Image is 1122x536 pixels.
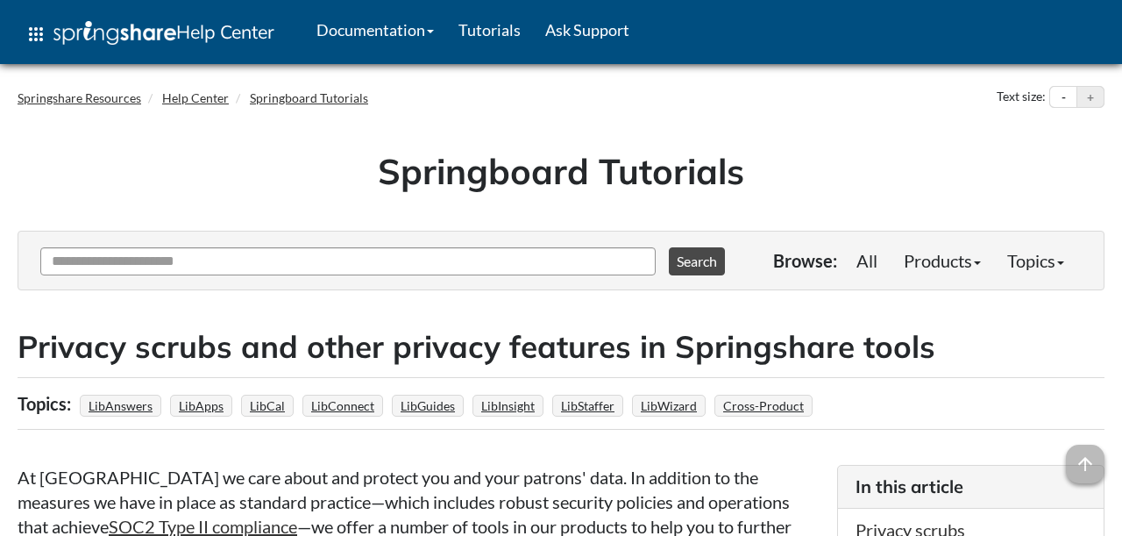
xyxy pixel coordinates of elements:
[721,393,806,418] a: Cross-Product
[446,8,533,52] a: Tutorials
[250,90,368,105] a: Springboard Tutorials
[638,393,699,418] a: LibWizard
[162,90,229,105] a: Help Center
[176,20,274,43] span: Help Center
[53,21,176,45] img: Springshare
[1066,445,1104,483] span: arrow_upward
[669,247,725,275] button: Search
[856,475,1086,499] h3: In this article
[398,393,458,418] a: LibGuides
[479,393,537,418] a: LibInsight
[18,387,75,420] div: Topics:
[1066,447,1104,468] a: arrow_upward
[843,243,891,278] a: All
[558,393,617,418] a: LibStaffer
[18,90,141,105] a: Springshare Resources
[993,86,1049,109] div: Text size:
[25,24,46,45] span: apps
[86,393,155,418] a: LibAnswers
[773,248,837,273] p: Browse:
[1050,87,1076,108] button: Decrease text size
[13,8,287,61] a: apps Help Center
[247,393,288,418] a: LibCal
[891,243,994,278] a: Products
[1077,87,1104,108] button: Increase text size
[304,8,446,52] a: Documentation
[994,243,1077,278] a: Topics
[533,8,642,52] a: Ask Support
[31,147,1091,196] h1: Springboard Tutorials
[309,393,377,418] a: LibConnect
[18,325,1104,368] h2: Privacy scrubs and other privacy features in Springshare tools
[176,393,226,418] a: LibApps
